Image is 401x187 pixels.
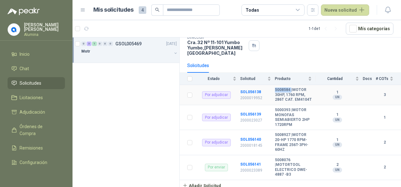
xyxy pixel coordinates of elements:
div: 1 - 1 de 1 [309,24,341,34]
a: SOL056139 [240,112,261,116]
a: SOL056140 [240,137,261,142]
a: Adjudicación [8,106,65,118]
span: Estado [196,76,231,81]
a: Órdenes de Compra [8,121,65,139]
button: Nueva solicitud [321,4,369,16]
p: [PERSON_NAME] [PERSON_NAME] [24,23,65,31]
th: Cantidad [316,73,363,85]
div: UN [333,142,342,147]
div: 1 [92,42,97,46]
div: Solicitudes [187,62,209,69]
a: Inicio [8,48,65,60]
div: UN [333,167,342,173]
p: 2000018145 [240,143,271,149]
span: Configuración [20,159,47,166]
div: 0 [81,42,86,46]
span: Adjudicación [20,109,45,116]
a: Configuración [8,156,65,168]
span: Licitaciones [20,94,43,101]
b: 1 [316,90,359,95]
div: Por adjudicar [202,114,231,121]
span: Órdenes de Compra [20,123,59,137]
span: search [155,8,160,12]
span: 4 [139,6,146,14]
p: Cra. 32 Nº 11-101 Yumbo Yumbo , [PERSON_NAME][GEOGRAPHIC_DATA] [187,40,246,56]
div: 0 [103,42,108,46]
b: 5008076 | MOTORTOOL ELECTRICO DWE-4887 -B3 [275,158,312,177]
th: # COTs [376,73,401,85]
span: Chat [20,65,29,72]
div: UN [333,117,342,122]
p: [DATE] [166,41,177,47]
div: Todas [246,7,259,14]
p: GSOL005469 [115,42,142,46]
b: 1 [316,112,359,117]
p: Alumina [24,33,65,37]
a: SOL056141 [240,162,261,167]
a: Licitaciones [8,92,65,104]
a: Manuales y ayuda [8,171,65,183]
span: Producto [275,76,307,81]
b: 1 [376,115,393,121]
span: # COTs [376,76,388,81]
a: SOL056138 [240,90,261,94]
div: Por adjudicar [202,139,231,146]
p: 2000023389 [240,167,271,173]
img: Company Logo [8,24,20,36]
a: Chat [8,63,65,75]
p: 2000023027 [240,117,271,123]
div: 0 [97,42,102,46]
div: UN [333,95,342,100]
div: 3 [87,42,91,46]
th: Solicitud [240,73,275,85]
b: 3 [376,92,393,98]
b: 5000393 | MOTOR MONOFAS SEMIABIERTO 2HP 1720RPM [275,108,312,127]
div: 0 [108,42,113,46]
th: Docs [363,73,376,85]
a: Remisiones [8,142,65,154]
span: Cantidad [316,76,354,81]
h1: Mis solicitudes [93,5,134,14]
b: 5008927 | MOTOR 20-HP 1770 RPM-FRAME 256T-3PH-60HZ [275,133,312,152]
span: Solicitudes [20,80,41,87]
th: Estado [196,73,240,85]
span: Remisiones [20,144,43,151]
a: 0 3 1 0 0 0 GSOL005469[DATE] Motr [81,40,178,60]
b: 2 [316,162,359,167]
b: 5008584 | MOTOR 30HP, 1760 RPM, 286T CAT. EM4104T [275,88,312,102]
div: Por enviar [205,164,228,171]
span: Solicitud [240,76,266,81]
b: 2 [376,164,393,170]
th: Producto [275,73,316,85]
a: Solicitudes [8,77,65,89]
p: Motr [81,48,90,54]
p: Dirección [187,35,246,40]
b: 2 [376,139,393,145]
button: Mís categorías [346,23,393,35]
b: 1 [316,138,359,143]
img: Logo peakr [8,8,40,15]
p: 2000019952 [240,95,271,101]
span: Inicio [20,51,30,58]
div: Por adjudicar [202,91,231,99]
